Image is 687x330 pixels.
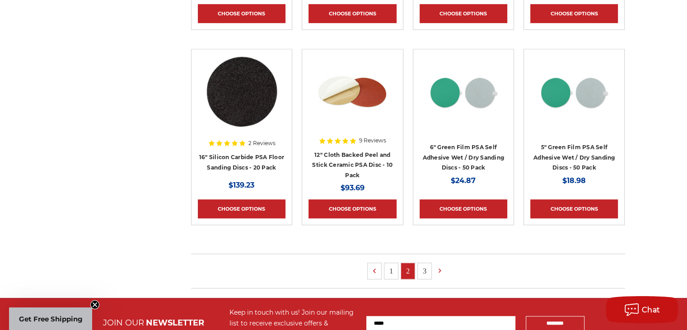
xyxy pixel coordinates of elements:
span: $24.87 [451,176,476,185]
a: 5" Green Film PSA Self Adhesive Wet / Dry Sanding Discs - 50 Pack [533,144,615,171]
a: 3 [418,263,431,279]
a: Choose Options [198,4,285,23]
img: 6-inch 600-grit green film PSA disc with green polyester film backing for metal grinding and bare... [427,56,500,128]
a: 5-inch 80-grit durable green film PSA disc for grinding and paint removal on coated surfaces [530,56,618,143]
a: Choose Options [530,199,618,218]
img: Silicon Carbide 16" PSA Floor Sanding Disc [206,56,278,128]
a: Choose Options [198,199,285,218]
a: Silicon Carbide 16" PSA Floor Sanding Disc [198,56,285,143]
span: NEWSLETTER [146,318,204,328]
a: Choose Options [420,199,507,218]
button: Close teaser [90,300,99,309]
button: Chat [606,296,678,323]
span: Chat [642,306,660,314]
span: $18.98 [562,176,586,185]
span: JOIN OUR [103,318,144,328]
span: 2 Reviews [248,141,276,146]
a: 16" Silicon Carbide PSA Floor Sanding Discs - 20 Pack [199,154,284,171]
a: Choose Options [530,4,618,23]
a: Choose Options [308,4,396,23]
img: 8 inch self adhesive sanding disc ceramic [316,56,388,128]
a: 6-inch 600-grit green film PSA disc with green polyester film backing for metal grinding and bare... [420,56,507,143]
div: Get Free ShippingClose teaser [9,307,92,330]
span: Get Free Shipping [19,315,83,323]
a: 8 inch self adhesive sanding disc ceramic [308,56,396,143]
a: 2 [401,263,415,279]
span: $139.23 [229,181,254,189]
a: Choose Options [420,4,507,23]
a: Choose Options [308,199,396,218]
a: 12" Cloth Backed Peel and Stick Ceramic PSA Disc - 10 Pack [312,151,393,179]
span: $93.69 [341,184,365,192]
a: 6" Green Film PSA Self Adhesive Wet / Dry Sanding Discs - 50 Pack [423,144,505,171]
img: 5-inch 80-grit durable green film PSA disc for grinding and paint removal on coated surfaces [538,56,610,128]
a: 1 [384,263,398,279]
